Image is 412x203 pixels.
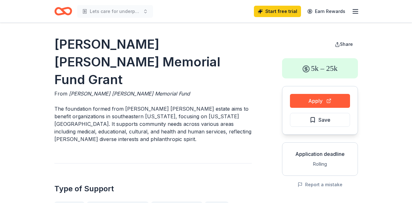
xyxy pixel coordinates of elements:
[90,8,140,15] span: Lets care for underprivileged children
[254,6,301,17] a: Start free trial
[287,160,353,168] div: Rolling
[304,6,349,17] a: Earn Rewards
[290,113,350,127] button: Save
[54,105,252,143] p: The foundation formed from [PERSON_NAME] [PERSON_NAME] estate aims to benefit organizations in so...
[282,58,358,78] div: 5k – 25k
[340,41,353,47] span: Share
[298,181,342,188] button: Report a mistake
[318,116,330,124] span: Save
[54,35,252,89] h1: [PERSON_NAME] [PERSON_NAME] Memorial Fund Grant
[54,90,252,97] div: From
[77,5,153,18] button: Lets care for underprivileged children
[290,94,350,108] button: Apply
[330,38,358,51] button: Share
[54,4,72,19] a: Home
[54,184,252,194] h2: Type of Support
[69,90,190,97] span: [PERSON_NAME] [PERSON_NAME] Memorial Fund
[287,150,353,158] div: Application deadline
